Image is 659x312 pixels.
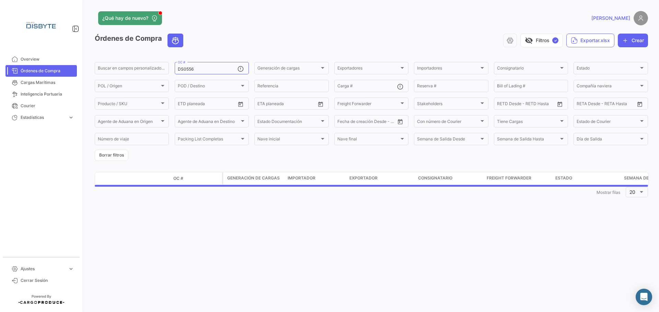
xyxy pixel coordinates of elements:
[257,67,319,72] span: Generación de cargas
[417,67,479,72] span: Importadores
[21,91,74,97] span: Inteligencia Portuaria
[497,120,559,125] span: Tiene Cargas
[178,85,240,89] span: POD / Destino
[126,176,171,181] datatable-header-cell: Estado Doc.
[178,120,240,125] span: Agente de Aduana en Destino
[552,37,558,43] span: ✓
[5,53,77,65] a: Overview
[98,120,160,125] span: Agente de Aduana en Origen
[395,116,405,127] button: Open calendar
[418,175,452,181] span: Consignatario
[636,289,652,305] div: Abrir Intercom Messenger
[171,173,222,184] datatable-header-cell: OC #
[257,138,319,142] span: Nave inicial
[555,99,565,109] button: Open calendar
[5,77,77,88] a: Cargas Marítimas
[337,138,399,142] span: Nave final
[347,172,415,185] datatable-header-cell: Exportador
[178,102,190,107] input: Desde
[235,99,246,109] button: Open calendar
[577,85,638,89] span: Compañía naviera
[497,138,559,142] span: Semana de Salida Hasta
[257,120,319,125] span: Estado Documentación
[577,138,638,142] span: Día de Salida
[355,120,382,125] input: Hasta
[98,85,160,89] span: POL / Origen
[21,103,74,109] span: Courier
[525,36,533,45] span: visibility_off
[618,34,648,47] button: Crear
[417,102,479,107] span: Stakeholders
[257,102,270,107] input: Desde
[415,172,484,185] datatable-header-cell: Consignatario
[577,67,638,72] span: Estado
[109,176,126,181] datatable-header-cell: Modo de Transporte
[5,88,77,100] a: Inteligencia Portuaria
[497,102,509,107] input: Desde
[349,175,378,181] span: Exportador
[5,100,77,112] a: Courier
[566,34,614,47] button: Exportar.xlsx
[555,175,572,181] span: Estado
[98,11,162,25] button: ¿Qué hay de nuevo?
[168,34,183,47] button: Ocean
[21,114,65,121] span: Estadísticas
[68,266,74,272] span: expand_more
[597,190,620,195] span: Mostrar filas
[95,150,128,161] button: Borrar filtros
[577,102,589,107] input: Desde
[337,120,350,125] input: Desde
[594,102,621,107] input: Hasta
[417,120,479,125] span: Con número de Courier
[275,102,302,107] input: Hasta
[98,102,160,107] span: Producto / SKU
[102,15,148,22] span: ¿Qué hay de nuevo?
[635,99,645,109] button: Open calendar
[21,56,74,62] span: Overview
[223,172,285,185] datatable-header-cell: Generación de cargas
[591,15,630,22] span: [PERSON_NAME]
[21,277,74,284] span: Cerrar Sesión
[484,172,553,185] datatable-header-cell: Freight Forwarder
[21,266,65,272] span: Ajustes
[634,11,648,25] img: placeholder-user.png
[195,102,222,107] input: Hasta
[24,8,58,42] img: Logo+disbyte.jpeg
[288,175,315,181] span: Importador
[285,172,347,185] datatable-header-cell: Importador
[487,175,531,181] span: Freight Forwarder
[417,138,479,142] span: Semana de Salida Desde
[520,34,563,47] button: visibility_offFiltros✓
[337,67,399,72] span: Exportadores
[21,79,74,86] span: Cargas Marítimas
[5,65,77,77] a: Órdenes de Compra
[178,138,240,142] span: Packing List Completas
[21,68,74,74] span: Órdenes de Compra
[173,175,183,182] span: OC #
[227,175,280,181] span: Generación de cargas
[337,102,399,107] span: Freight Forwarder
[514,102,542,107] input: Hasta
[315,99,326,109] button: Open calendar
[629,189,635,195] span: 20
[68,114,74,121] span: expand_more
[95,34,185,47] h3: Órdenes de Compra
[553,172,621,185] datatable-header-cell: Estado
[577,120,638,125] span: Estado de Courier
[497,67,559,72] span: Consignatario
